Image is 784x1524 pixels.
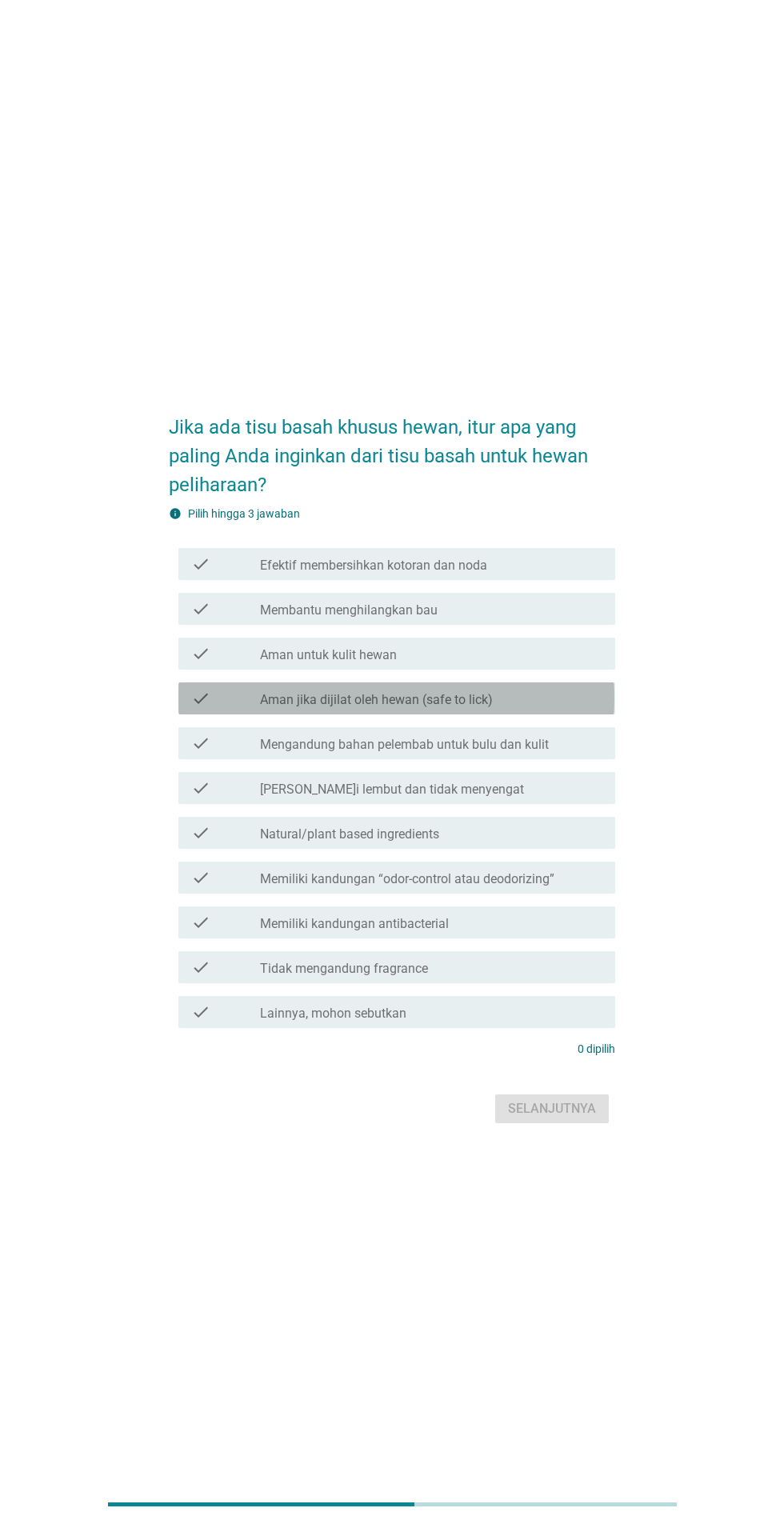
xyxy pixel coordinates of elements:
[191,689,210,708] i: check
[191,823,210,842] i: check
[260,916,449,932] label: Memiliki kandungan antibacterial
[191,734,210,753] i: check
[260,692,493,708] label: Aman jika dijilat oleh hewan (safe to lick)
[260,826,439,842] label: Natural/plant based ingredients
[578,1041,615,1058] p: 0 dipilih
[169,507,182,520] i: info
[188,507,300,520] label: Pilih hingga 3 jawaban
[191,913,210,932] i: check
[191,644,210,663] i: check
[191,778,210,798] i: check
[260,647,397,663] label: Aman untuk kulit hewan
[191,868,210,887] i: check
[260,558,487,574] label: Efektif membersihkan kotoran dan noda
[260,602,438,618] label: Membantu menghilangkan bau
[169,397,614,499] h2: Jika ada tisu basah khusus hewan, itur apa yang paling Anda inginkan dari tisu basah untuk hewan ...
[191,599,210,618] i: check
[260,961,428,977] label: Tidak mengandung fragrance
[260,871,554,887] label: Memiliki kandungan “odor-control atau deodorizing”
[260,782,524,798] label: [PERSON_NAME]i lembut dan tidak menyengat
[191,554,210,574] i: check
[191,1002,210,1022] i: check
[260,1006,406,1022] label: Lainnya, mohon sebutkan
[260,737,549,753] label: Mengandung bahan pelembab untuk bulu dan kulit
[191,958,210,977] i: check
